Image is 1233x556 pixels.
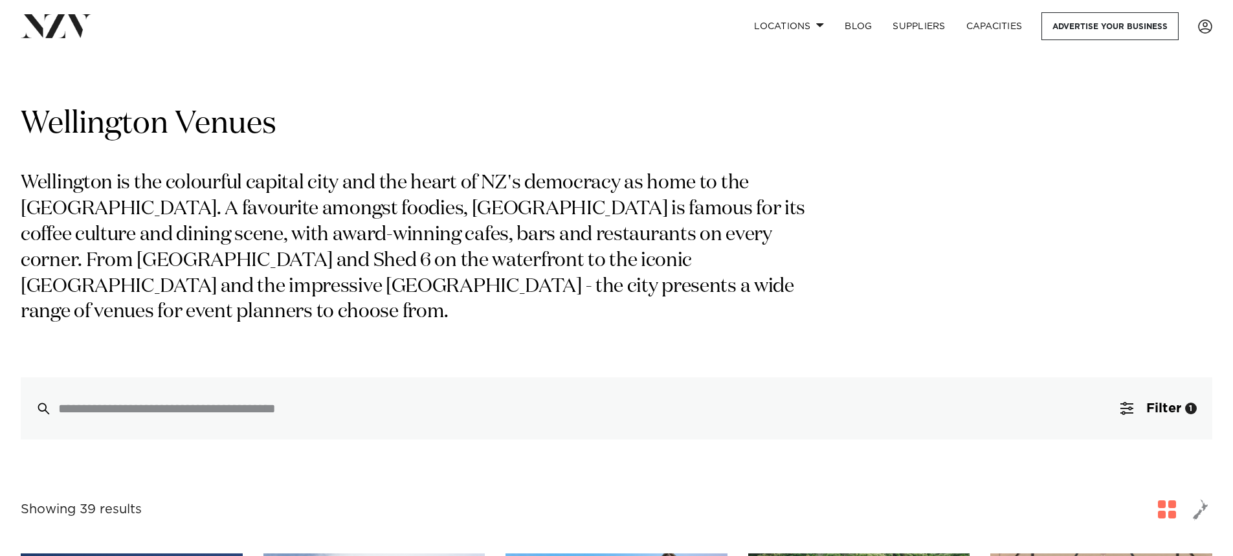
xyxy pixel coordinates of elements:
a: Locations [744,12,834,40]
a: BLOG [834,12,882,40]
a: Advertise your business [1041,12,1179,40]
div: Showing 39 results [21,500,142,520]
span: Filter [1146,402,1181,415]
p: Wellington is the colourful capital city and the heart of NZ's democracy as home to the [GEOGRAPH... [21,171,821,326]
img: nzv-logo.png [21,14,91,38]
button: Filter1 [1105,377,1212,439]
h1: Wellington Venues [21,104,1212,145]
a: Capacities [956,12,1033,40]
a: SUPPLIERS [882,12,955,40]
div: 1 [1185,403,1197,414]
